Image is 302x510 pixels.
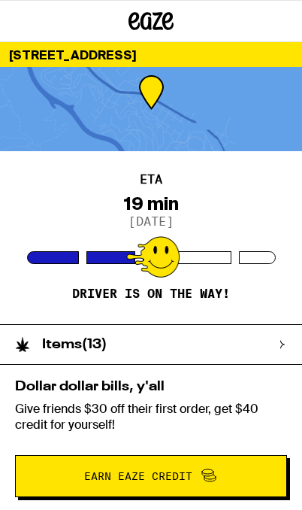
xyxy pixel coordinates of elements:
[11,11,124,26] span: Hi. Need any help?
[140,174,162,186] h2: ETA
[72,287,230,302] p: Driver is on the way!
[128,214,174,229] p: [DATE]
[84,471,192,481] span: Earn Eaze Credit
[15,401,287,433] p: Give friends $30 off their first order, get $40 credit for yourself!
[42,338,107,351] h2: Items ( 13 )
[123,193,179,214] div: 19 min
[15,455,287,497] button: Earn Eaze Credit
[15,380,287,393] h2: Dollar dollar bills, y'all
